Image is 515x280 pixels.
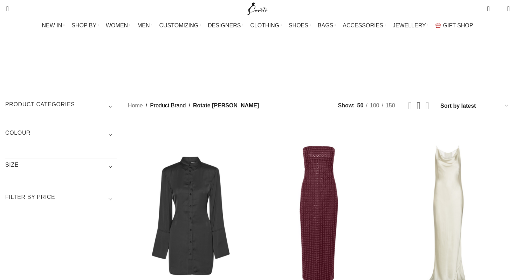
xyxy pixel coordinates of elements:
a: WOMEN [106,19,130,33]
a: CLOTHING [250,19,282,33]
span: ACCESSORIES [343,22,383,29]
span: DESIGNERS [208,22,241,29]
h3: Filter by price [5,193,117,205]
h3: Product categories [5,101,117,113]
img: GiftBag [435,23,441,28]
a: ACCESSORIES [343,19,386,33]
a: Search [2,2,9,16]
a: SHOES [289,19,311,33]
span: SHOP BY [71,22,96,29]
a: BAGS [318,19,336,33]
div: Main navigation [2,19,513,33]
span: GIFT SHOP [443,22,473,29]
span: 0 [488,4,493,9]
a: DESIGNERS [208,19,243,33]
span: BAGS [318,22,333,29]
span: MEN [137,22,150,29]
h3: SIZE [5,161,117,173]
span: WOMEN [106,22,128,29]
span: NEW IN [42,22,62,29]
a: NEW IN [42,19,65,33]
div: My Wishlist [495,2,502,16]
a: MEN [137,19,152,33]
h3: COLOUR [5,129,117,141]
span: CUSTOMIZING [159,22,199,29]
a: CUSTOMIZING [159,19,201,33]
a: SHOP BY [71,19,99,33]
span: 0 [496,7,502,12]
a: Site logo [246,5,269,11]
a: GIFT SHOP [435,19,473,33]
span: CLOTHING [250,22,279,29]
a: 0 [483,2,493,16]
span: JEWELLERY [393,22,426,29]
a: JEWELLERY [393,19,428,33]
span: SHOES [289,22,308,29]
